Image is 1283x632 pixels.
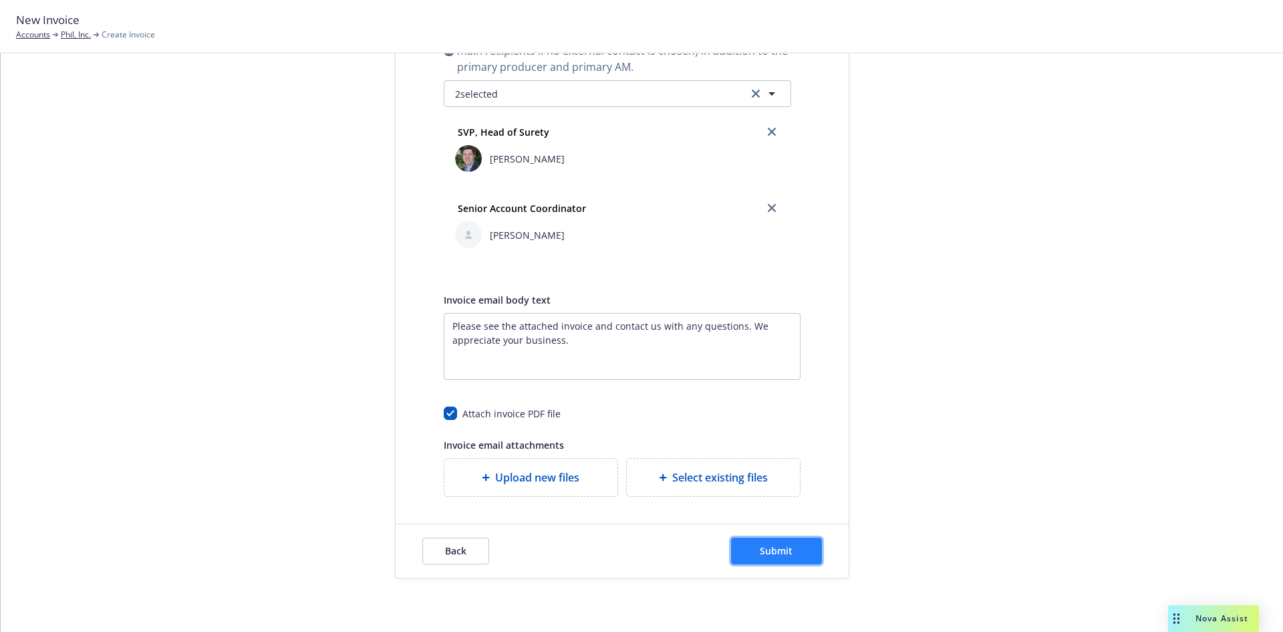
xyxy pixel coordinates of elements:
span: [PERSON_NAME] [490,228,565,242]
span: Submit [760,544,793,557]
span: Select existing files [672,469,768,486]
a: clear selection [748,86,764,102]
span: Invoice email attachments [444,439,564,451]
a: close [764,124,780,140]
button: 2selectedclear selection [444,80,791,107]
span: Create Invoice [102,29,155,41]
a: Accounts [16,29,50,41]
span: Nova Assist [1195,613,1248,624]
button: Back [422,538,489,564]
span: Invoice email body text [444,294,551,306]
span: 2 selected [455,87,498,101]
span: [PERSON_NAME] [490,152,565,166]
strong: SVP, Head of Surety [458,126,549,138]
button: Submit [731,538,822,564]
strong: Senior Account Coordinator [458,202,586,215]
span: Upload new files [495,469,579,486]
button: Nova Assist [1168,605,1259,632]
div: Select existing files [626,458,801,497]
span: New Invoice [16,11,80,29]
img: employee photo [455,145,482,172]
span: Back [445,544,466,557]
div: Attach invoice PDF file [462,407,561,421]
a: close [764,200,780,216]
a: Phil, Inc. [61,29,91,41]
div: Upload new files [444,458,618,497]
textarea: Enter a description... [444,313,801,380]
div: Drag to move [1168,605,1185,632]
